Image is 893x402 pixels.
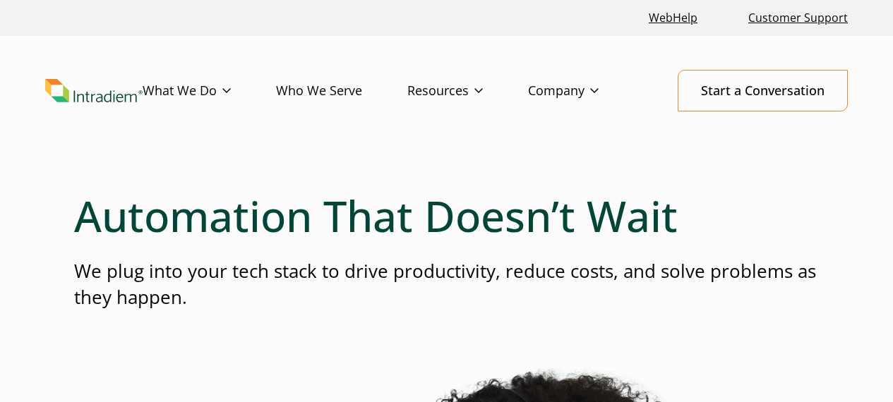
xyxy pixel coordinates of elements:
[143,71,276,111] a: What We Do
[678,70,848,111] a: Start a Conversation
[74,190,819,241] h1: Automation That Doesn’t Wait
[45,79,143,103] img: Intradiem
[407,71,528,111] a: Resources
[276,71,407,111] a: Who We Serve
[743,3,853,33] a: Customer Support
[45,79,143,103] a: Link to homepage of Intradiem
[528,71,644,111] a: Company
[74,258,819,311] p: We plug into your tech stack to drive productivity, reduce costs, and solve problems as they happen.
[643,3,703,33] a: Link opens in a new window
